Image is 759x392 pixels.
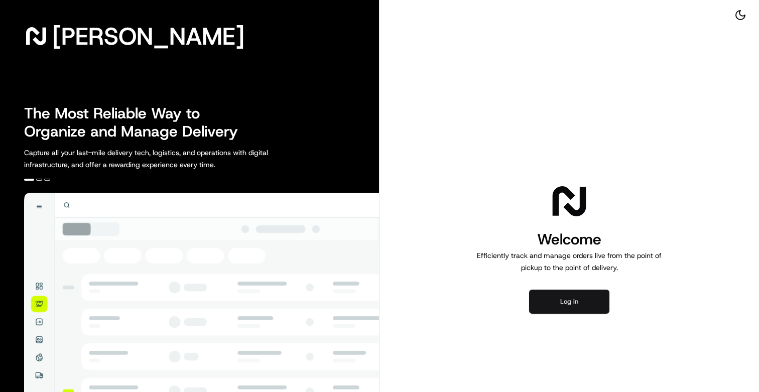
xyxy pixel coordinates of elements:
[473,249,666,274] p: Efficiently track and manage orders live from the point of pickup to the point of delivery.
[24,147,313,171] p: Capture all your last-mile delivery tech, logistics, and operations with digital infrastructure, ...
[529,290,609,314] button: Log in
[473,229,666,249] h1: Welcome
[24,104,249,141] h2: The Most Reliable Way to Organize and Manage Delivery
[52,26,244,46] span: [PERSON_NAME]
